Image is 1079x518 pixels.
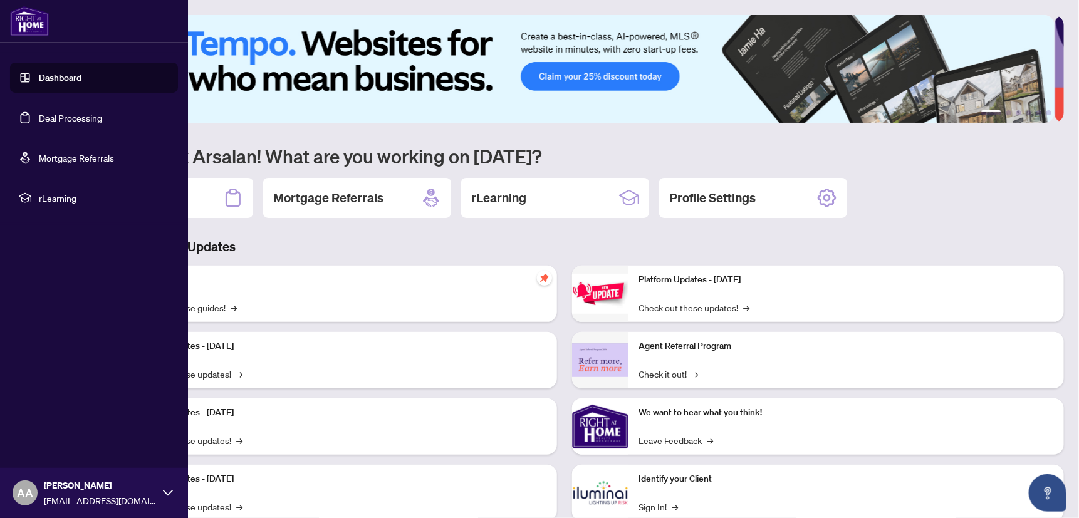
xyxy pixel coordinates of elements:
a: Leave Feedback→ [639,433,713,447]
button: 1 [981,110,1001,115]
h2: rLearning [471,189,526,207]
p: Self-Help [132,273,547,287]
a: Sign In!→ [639,500,678,514]
a: Mortgage Referrals [39,152,114,163]
button: Open asap [1029,474,1066,512]
img: logo [10,6,49,36]
button: 4 [1026,110,1031,115]
p: Platform Updates - [DATE] [132,472,547,486]
button: 2 [1006,110,1011,115]
p: Platform Updates - [DATE] [132,339,547,353]
span: [PERSON_NAME] [44,479,157,492]
span: pushpin [537,271,552,286]
p: Platform Updates - [DATE] [639,273,1054,287]
img: We want to hear what you think! [572,398,628,455]
h2: Mortgage Referrals [273,189,383,207]
span: → [672,500,678,514]
span: → [236,367,242,381]
p: We want to hear what you think! [639,406,1054,420]
a: Check it out!→ [639,367,698,381]
button: 6 [1046,110,1051,115]
h2: Profile Settings [669,189,756,207]
a: Deal Processing [39,112,102,123]
p: Identify your Client [639,472,1054,486]
span: → [236,500,242,514]
img: Slide 0 [65,15,1055,123]
p: Agent Referral Program [639,339,1054,353]
h1: Welcome back Arsalan! What are you working on [DATE]? [65,144,1064,168]
span: → [743,301,749,314]
a: Check out these updates!→ [639,301,749,314]
span: → [236,433,242,447]
span: → [692,367,698,381]
p: Platform Updates - [DATE] [132,406,547,420]
button: 3 [1016,110,1021,115]
span: → [231,301,237,314]
span: [EMAIL_ADDRESS][DOMAIN_NAME] [44,494,157,507]
img: Platform Updates - June 23, 2025 [572,274,628,313]
a: Dashboard [39,72,81,83]
button: 5 [1036,110,1041,115]
span: AA [17,484,33,502]
img: Agent Referral Program [572,343,628,378]
span: rLearning [39,191,169,205]
h3: Brokerage & Industry Updates [65,238,1064,256]
span: → [707,433,713,447]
